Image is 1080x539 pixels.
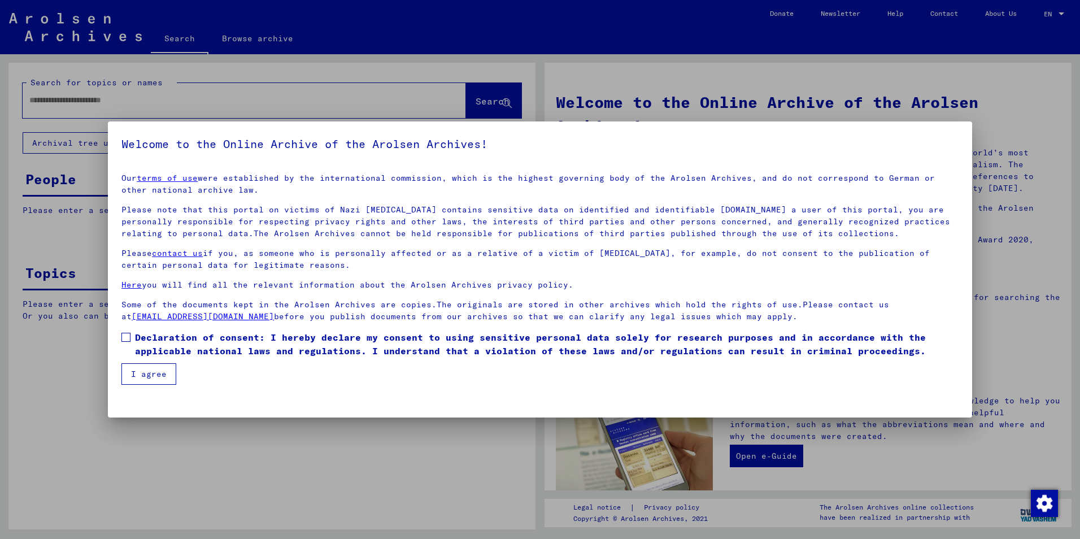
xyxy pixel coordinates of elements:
p: Some of the documents kept in the Arolsen Archives are copies.The originals are stored in other a... [121,299,959,323]
a: terms of use [137,173,198,183]
a: Here [121,280,142,290]
p: you will find all the relevant information about the Arolsen Archives privacy policy. [121,279,959,291]
span: Declaration of consent: I hereby declare my consent to using sensitive personal data solely for r... [135,331,959,358]
div: Change consent [1030,489,1057,516]
button: I agree [121,363,176,385]
a: contact us [152,248,203,258]
h5: Welcome to the Online Archive of the Arolsen Archives! [121,135,959,153]
p: Please note that this portal on victims of Nazi [MEDICAL_DATA] contains sensitive data on identif... [121,204,959,240]
p: Please if you, as someone who is personally affected or as a relative of a victim of [MEDICAL_DAT... [121,247,959,271]
img: Change consent [1031,490,1058,517]
a: [EMAIL_ADDRESS][DOMAIN_NAME] [132,311,274,321]
p: Our were established by the international commission, which is the highest governing body of the ... [121,172,959,196]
